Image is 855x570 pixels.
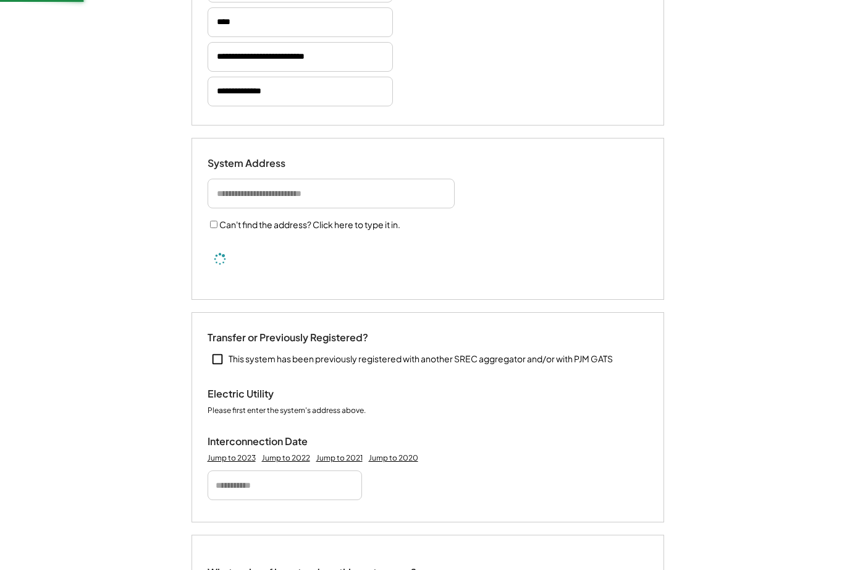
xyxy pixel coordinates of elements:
div: System Address [208,157,331,170]
div: This system has been previously registered with another SREC aggregator and/or with PJM GATS [229,353,613,365]
div: Jump to 2020 [369,453,418,463]
div: Please first enter the system's address above. [208,406,366,417]
div: Jump to 2021 [316,453,363,463]
div: Jump to 2023 [208,453,256,463]
div: Electric Utility [208,388,331,401]
div: Transfer or Previously Registered? [208,331,368,344]
label: Can't find the address? Click here to type it in. [219,219,400,230]
div: Jump to 2022 [262,453,310,463]
div: Interconnection Date [208,435,331,448]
